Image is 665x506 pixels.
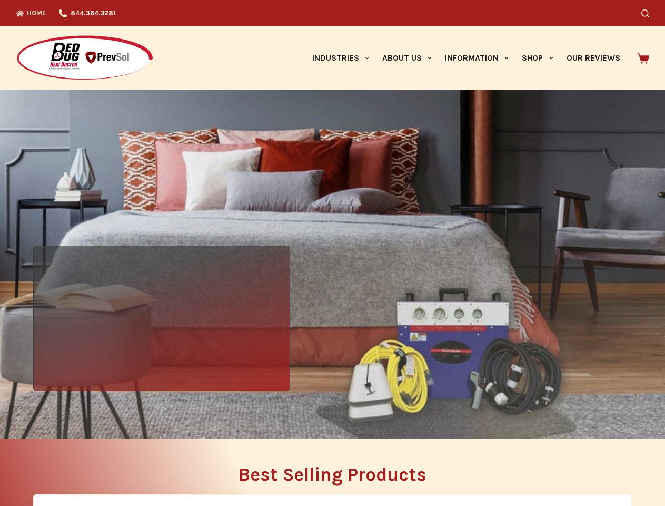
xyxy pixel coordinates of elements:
[515,26,560,90] a: Shop
[439,26,515,90] a: Information
[305,26,375,90] a: Industries
[375,26,438,90] a: About Us
[305,26,627,90] nav: Primary
[560,26,627,90] a: Our Reviews
[641,9,649,17] button: Search
[33,465,632,484] h2: Best Selling Products
[16,35,154,82] img: Prevsol/Bed Bug Heat Doctor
